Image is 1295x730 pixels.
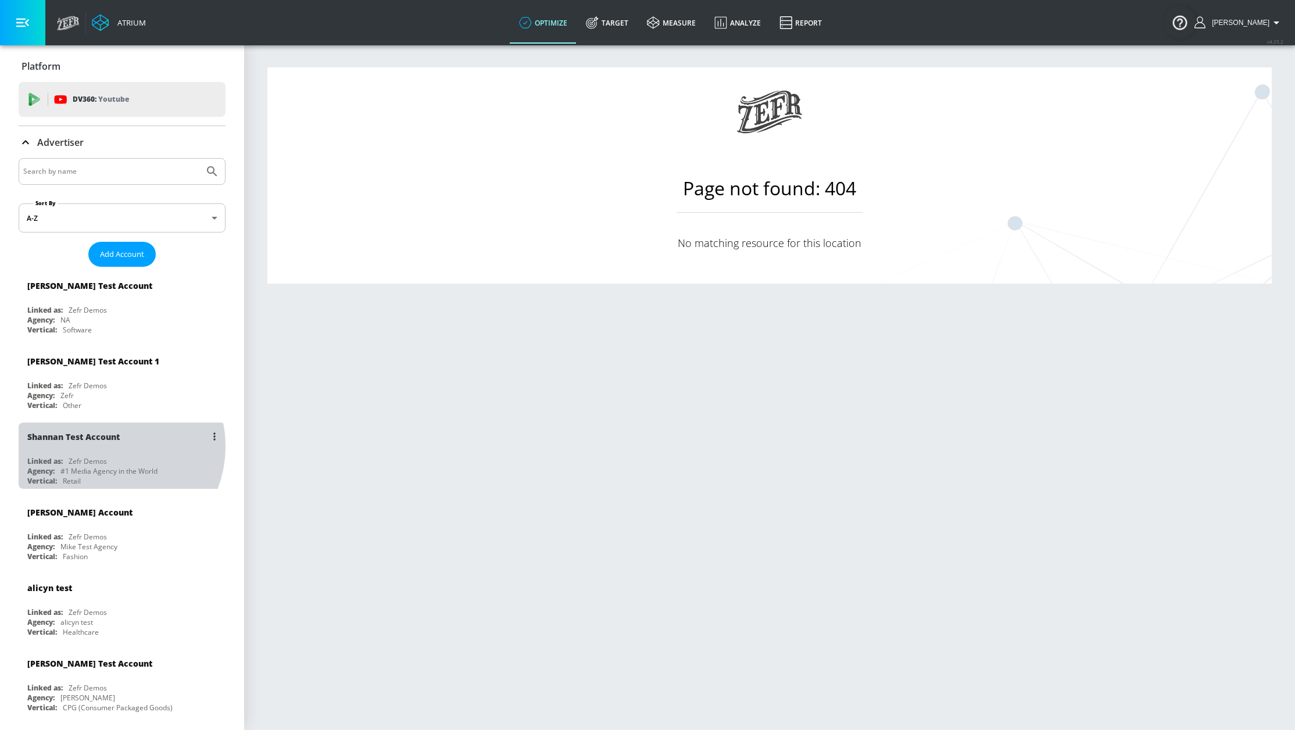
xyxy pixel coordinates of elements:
div: Linked as: [27,381,63,391]
div: Zefr Demos [69,607,107,617]
div: Zefr Demos [69,683,107,693]
div: Linked as: [27,532,63,542]
a: Target [577,2,638,44]
div: [PERSON_NAME] AccountLinked as:Zefr DemosAgency:Mike Test AgencyVertical:Fashion [19,498,226,564]
div: NA [60,315,70,325]
div: alicyn test [60,617,93,627]
div: Zefr [60,391,74,400]
div: [PERSON_NAME] Test AccountLinked as:Zefr DemosAgency:NAVertical:Software [19,271,226,338]
a: optimize [510,2,577,44]
button: Open Resource Center [1164,6,1196,38]
div: Zefr Demos [69,381,107,391]
div: CPG (Consumer Packaged Goods) [63,703,173,713]
div: Linked as: [27,456,63,466]
div: Linked as: [27,607,63,617]
div: [PERSON_NAME] Test AccountLinked as:Zefr DemosAgency:[PERSON_NAME]Vertical:CPG (Consumer Packaged... [19,649,226,715]
a: Analyze [705,2,770,44]
div: Retail [63,476,81,486]
button: [PERSON_NAME] [1194,16,1283,30]
div: Mike Test Agency [60,542,117,552]
div: A-Z [19,203,226,232]
div: Vertical: [27,703,57,713]
div: alicyn testLinked as:Zefr DemosAgency:alicyn testVertical:Healthcare [19,574,226,640]
div: Vertical: [27,476,57,486]
div: Platform [19,50,226,83]
label: Sort By [33,199,58,207]
div: Vertical: [27,400,57,410]
div: Linked as: [27,305,63,315]
div: Vertical: [27,552,57,561]
div: Agency: [27,466,55,476]
span: Add Account [100,248,144,261]
div: Healthcare [63,627,99,637]
div: Shannan Test Account [27,431,120,442]
span: login as: charles.sun@zefr.com [1207,19,1269,27]
div: Zefr Demos [69,456,107,466]
input: Search by name [23,164,199,179]
div: Advertiser [19,126,226,159]
p: Advertiser [37,136,84,149]
div: Agency: [27,315,55,325]
div: Agency: [27,617,55,627]
div: Atrium [113,17,146,28]
a: measure [638,2,705,44]
p: Platform [22,60,60,73]
p: No matching resource for this location [677,236,863,250]
div: [PERSON_NAME] Account [27,507,133,518]
div: Fashion [63,552,88,561]
div: Agency: [27,542,55,552]
div: Shannan Test AccountLinked as:Zefr DemosAgency:#1 Media Agency in the WorldVertical:Retail [19,423,226,489]
div: Zefr Demos [69,305,107,315]
a: Report [770,2,831,44]
div: [PERSON_NAME] Test Account 1Linked as:Zefr DemosAgency:ZefrVertical:Other [19,347,226,413]
p: Youtube [98,93,129,105]
div: Zefr Demos [69,532,107,542]
div: [PERSON_NAME] Test Account 1 [27,356,159,367]
div: Linked as: [27,683,63,693]
span: v 4.25.2 [1267,38,1283,45]
div: Other [63,400,81,410]
div: Vertical: [27,627,57,637]
div: DV360: Youtube [19,82,226,117]
div: [PERSON_NAME] Test Account [27,658,152,669]
div: alicyn test [27,582,72,593]
div: Vertical: [27,325,57,335]
a: Atrium [92,14,146,31]
div: [PERSON_NAME] Test Account [27,280,152,291]
div: Agency: [27,693,55,703]
div: Software [63,325,92,335]
div: Agency: [27,391,55,400]
div: #1 Media Agency in the World [60,466,158,476]
div: [PERSON_NAME] [60,693,115,703]
p: DV360: [73,93,129,106]
h1: Page not found: 404 [677,176,863,213]
button: Add Account [88,242,156,267]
